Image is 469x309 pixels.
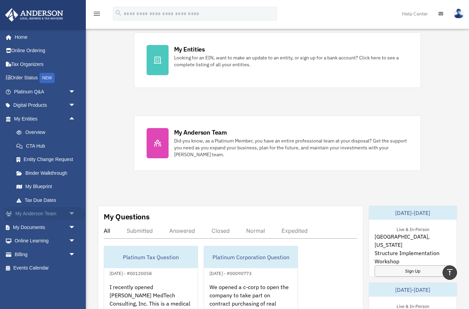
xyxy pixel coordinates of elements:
[369,206,457,220] div: [DATE]-[DATE]
[5,112,86,126] a: My Entitiesarrow_drop_up
[69,112,82,126] span: arrow_drop_up
[5,57,86,71] a: Tax Organizers
[69,99,82,113] span: arrow_drop_down
[211,227,230,234] div: Closed
[391,225,435,232] div: Live & In-Person
[375,232,451,249] span: [GEOGRAPHIC_DATA], [US_STATE]
[5,207,86,221] a: My Anderson Teamarrow_drop_down
[10,126,86,139] a: Overview
[454,9,464,19] img: User Pic
[104,269,157,276] div: [DATE] - #00120058
[174,45,205,54] div: My Entities
[174,137,409,158] div: Did you know, as a Platinum Member, you have an entire professional team at your disposal? Get th...
[104,227,110,234] div: All
[174,54,409,68] div: Looking for an EIN, want to make an update to an entity, or sign up for a bank account? Click her...
[282,227,308,234] div: Expedited
[5,30,82,44] a: Home
[369,283,457,297] div: [DATE]-[DATE]
[93,12,101,18] a: menu
[375,265,451,277] a: Sign Up
[204,246,298,268] div: Platinum Corporation Question
[10,139,86,153] a: CTA Hub
[69,234,82,248] span: arrow_drop_down
[104,246,198,268] div: Platinum Tax Question
[10,166,86,180] a: Binder Walkthrough
[3,8,65,22] img: Anderson Advisors Platinum Portal
[5,71,86,85] a: Order StatusNEW
[443,265,457,280] a: vertical_align_top
[134,32,421,88] a: My Entities Looking for an EIN, want to make an update to an entity, or sign up for a bank accoun...
[169,227,195,234] div: Answered
[446,268,454,276] i: vertical_align_top
[246,227,265,234] div: Normal
[10,193,86,207] a: Tax Due Dates
[115,9,122,17] i: search
[5,261,86,275] a: Events Calendar
[375,249,451,265] span: Structure Implementation Workshop
[69,220,82,234] span: arrow_drop_down
[39,73,55,83] div: NEW
[69,85,82,99] span: arrow_drop_down
[174,128,227,137] div: My Anderson Team
[5,234,86,248] a: Online Learningarrow_drop_down
[69,207,82,221] span: arrow_drop_down
[5,85,86,99] a: Platinum Q&Aarrow_drop_down
[10,180,86,194] a: My Blueprint
[5,44,86,58] a: Online Ordering
[134,115,421,171] a: My Anderson Team Did you know, as a Platinum Member, you have an entire professional team at your...
[69,248,82,262] span: arrow_drop_down
[204,269,257,276] div: [DATE] - #00090773
[10,153,86,167] a: Entity Change Request
[5,99,86,112] a: Digital Productsarrow_drop_down
[104,211,150,222] div: My Questions
[93,10,101,18] i: menu
[127,227,153,234] div: Submitted
[5,248,86,261] a: Billingarrow_drop_down
[5,220,86,234] a: My Documentsarrow_drop_down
